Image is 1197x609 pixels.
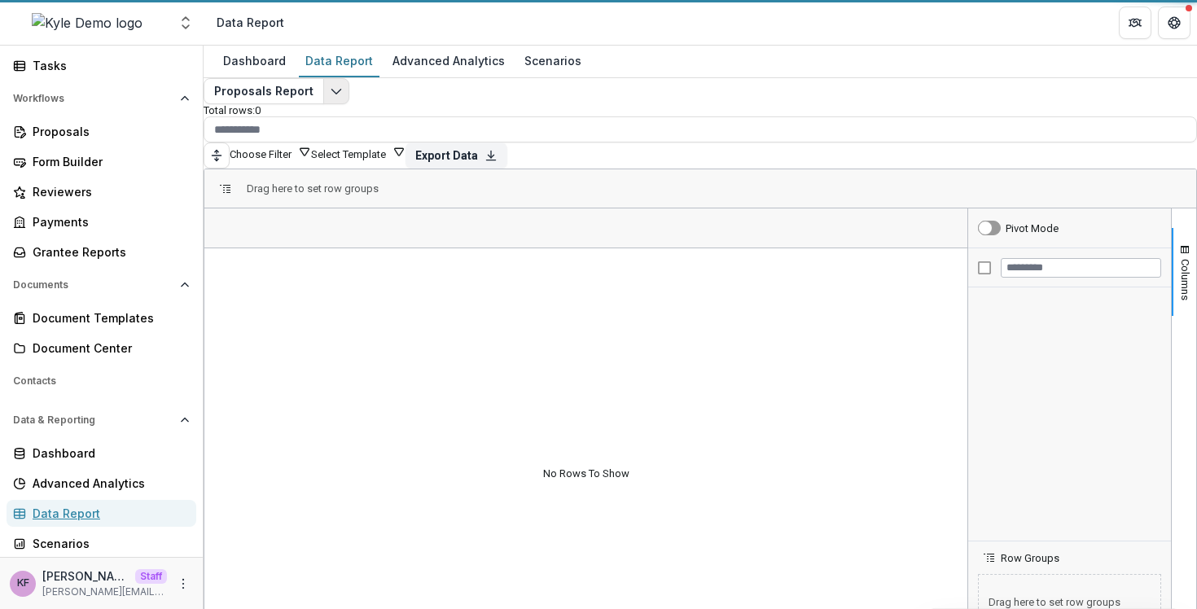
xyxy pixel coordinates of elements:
div: Form Builder [33,153,183,170]
a: Advanced Analytics [7,470,196,497]
button: Get Help [1158,7,1190,39]
div: Scenarios [518,49,588,72]
a: Document Center [7,335,196,361]
span: Drag here to set row groups [247,182,379,195]
div: Proposals [33,123,183,140]
img: Kyle Demo logo [32,13,142,33]
div: Document Templates [33,309,183,326]
p: Staff [135,569,167,584]
span: Contacts [13,375,183,387]
button: Open entity switcher [174,7,197,39]
div: Row Groups [247,182,379,195]
div: Tasks [33,57,183,74]
input: Filter Columns Input [1001,258,1161,278]
button: Choose Filter [230,145,311,160]
div: Pivot Mode [1006,222,1059,234]
button: Select Template [311,145,406,160]
button: Toggle auto height [204,142,230,169]
a: Grantee Reports [7,239,196,265]
a: Scenarios [518,46,588,77]
span: Documents [13,279,173,291]
p: [PERSON_NAME][EMAIL_ADDRESS][DOMAIN_NAME] [42,585,167,599]
div: Advanced Analytics [386,49,511,72]
span: Workflows [13,93,173,104]
div: Scenarios [33,535,183,552]
span: Columns [1179,259,1191,300]
div: Document Center [33,340,183,357]
a: Scenarios [7,530,196,557]
a: Data Report [7,500,196,527]
button: Open Data & Reporting [7,407,196,433]
div: Dashboard [217,49,292,72]
a: Form Builder [7,148,196,175]
div: Payments [33,213,183,230]
a: Reviewers [7,178,196,205]
a: Payments [7,208,196,235]
a: Advanced Analytics [386,46,511,77]
a: Tasks [7,52,196,79]
p: Total rows: 0 [204,104,1197,116]
div: Dashboard [33,445,183,462]
div: Grantee Reports [33,243,183,261]
a: Dashboard [7,440,196,467]
button: Export Data [406,142,507,169]
div: Kyle Ford [17,578,29,589]
button: Open Workflows [7,85,196,112]
a: Data Report [299,46,379,77]
span: Row Groups [1001,552,1059,564]
button: Partners [1119,7,1151,39]
a: Dashboard [217,46,292,77]
span: Data & Reporting [13,414,173,426]
div: Data Report [217,14,284,31]
div: Data Report [299,49,379,72]
a: Document Templates [7,304,196,331]
button: Edit selected report [323,78,349,104]
button: Proposals Report [204,78,324,104]
div: Advanced Analytics [33,475,183,492]
button: Open Documents [7,272,196,298]
nav: breadcrumb [210,11,291,34]
button: More [173,574,193,594]
p: [PERSON_NAME] [42,567,129,585]
div: Reviewers [33,183,183,200]
button: Open Contacts [7,368,196,394]
a: Proposals [7,118,196,145]
div: Data Report [33,505,183,522]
